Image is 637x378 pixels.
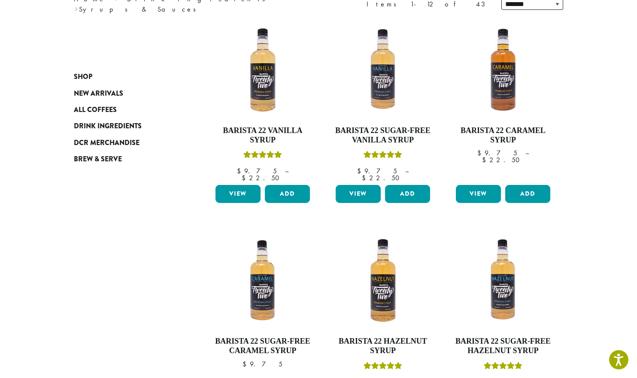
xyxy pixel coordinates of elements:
a: Barista 22 Vanilla SyrupRated 5.00 out of 5 [213,21,312,181]
button: Add [505,185,550,203]
h4: Barista 22 Sugar-Free Hazelnut Syrup [454,337,552,355]
a: View [456,185,501,203]
h4: Barista 22 Sugar-Free Caramel Syrup [213,337,312,355]
bdi: 22.50 [482,155,524,164]
div: Rated 5.00 out of 5 [243,150,282,163]
span: Shop [74,72,92,82]
a: Brew & Serve [74,151,177,167]
button: Add [265,185,310,203]
span: $ [357,166,364,175]
span: DCR Merchandise [74,138,140,148]
a: View [215,185,261,203]
img: VANILLA-300x300.png [213,21,312,119]
h4: Barista 22 Sugar-Free Vanilla Syrup [334,126,432,145]
span: All Coffees [74,105,117,115]
bdi: 9.75 [477,148,517,157]
bdi: 9.75 [237,166,277,175]
span: $ [482,155,489,164]
h4: Barista 22 Vanilla Syrup [213,126,312,145]
span: Drink Ingredients [74,121,142,132]
span: › [75,1,78,15]
a: Barista 22 Caramel Syrup [454,21,552,181]
img: SF-VANILLA-300x300.png [334,21,432,119]
img: SF-CARAMEL-300x300.png [213,231,312,330]
span: – [525,148,529,157]
span: – [285,166,288,175]
h4: Barista 22 Hazelnut Syrup [334,337,432,355]
bdi: 9.75 [243,360,282,369]
span: – [405,166,409,175]
div: Rated 5.00 out of 5 [364,150,402,163]
span: $ [237,166,244,175]
span: $ [243,360,250,369]
a: Barista 22 Sugar-Free Vanilla SyrupRated 5.00 out of 5 [334,21,432,181]
span: New Arrivals [74,88,123,99]
a: New Arrivals [74,85,177,101]
span: $ [362,173,369,182]
button: Add [385,185,430,203]
span: Brew & Serve [74,154,122,165]
a: All Coffees [74,102,177,118]
bdi: 9.75 [357,166,397,175]
div: Rated 5.00 out of 5 [484,361,522,374]
a: Drink Ingredients [74,118,177,134]
a: View [336,185,381,203]
bdi: 22.50 [242,173,283,182]
span: $ [477,148,485,157]
bdi: 22.50 [362,173,403,182]
a: DCR Merchandise [74,135,177,151]
a: Shop [74,69,177,85]
h4: Barista 22 Caramel Syrup [454,126,552,145]
img: SF-HAZELNUT-300x300.png [454,231,552,330]
span: $ [242,173,249,182]
img: CARAMEL-1-300x300.png [454,21,552,119]
div: Rated 5.00 out of 5 [364,361,402,374]
img: HAZELNUT-300x300.png [334,231,432,330]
